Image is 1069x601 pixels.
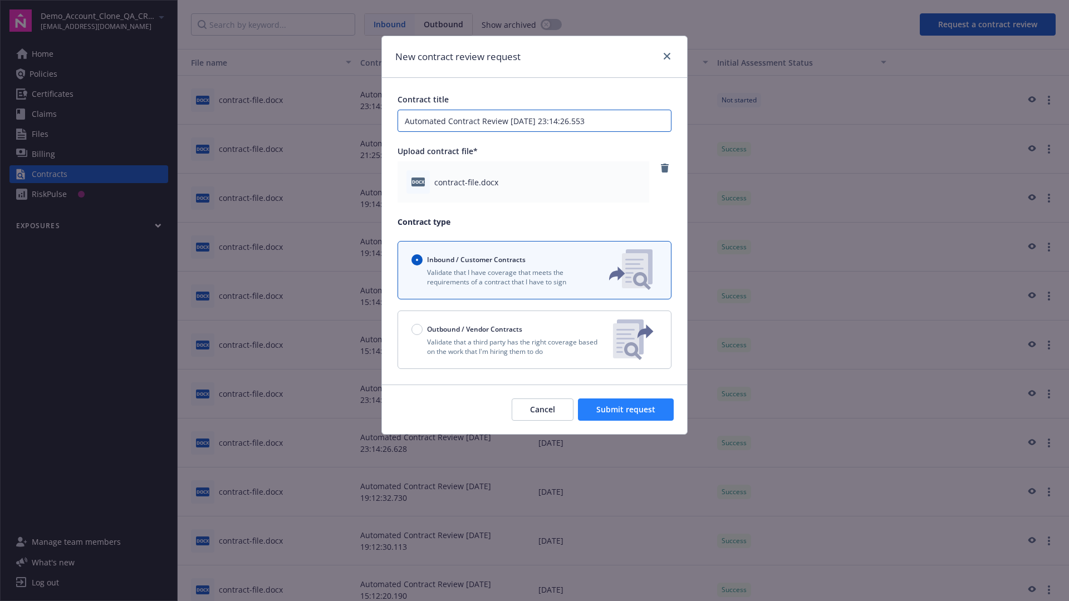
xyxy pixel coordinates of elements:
[411,268,591,287] p: Validate that I have coverage that meets the requirements of a contract that I have to sign
[512,398,573,421] button: Cancel
[411,254,423,265] input: Inbound / Customer Contracts
[398,94,449,105] span: Contract title
[398,146,478,156] span: Upload contract file*
[398,216,671,228] p: Contract type
[411,178,425,186] span: docx
[427,255,526,264] span: Inbound / Customer Contracts
[658,161,671,175] a: remove
[411,324,423,335] input: Outbound / Vendor Contracts
[398,110,671,132] input: Enter a title for this contract
[398,311,671,369] button: Outbound / Vendor ContractsValidate that a third party has the right coverage based on the work t...
[660,50,674,63] a: close
[395,50,521,64] h1: New contract review request
[427,324,522,334] span: Outbound / Vendor Contracts
[411,337,604,356] p: Validate that a third party has the right coverage based on the work that I'm hiring them to do
[596,404,655,415] span: Submit request
[434,176,498,188] span: contract-file.docx
[530,404,555,415] span: Cancel
[578,398,674,421] button: Submit request
[398,241,671,299] button: Inbound / Customer ContractsValidate that I have coverage that meets the requirements of a contra...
